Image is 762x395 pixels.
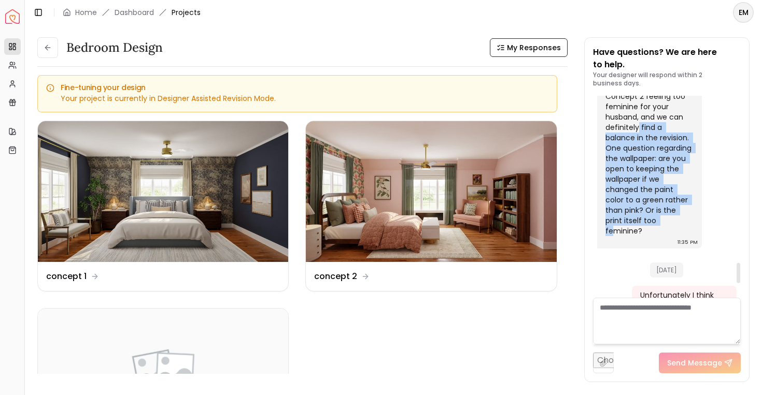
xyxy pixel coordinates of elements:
[46,93,548,104] div: Your project is currently in Designer Assisted Revision Mode.
[490,38,568,57] button: My Responses
[314,270,357,283] dd: concept 2
[733,2,754,23] button: EM
[507,42,561,53] span: My Responses
[734,3,753,22] span: EM
[650,262,683,277] span: [DATE]
[115,7,154,18] a: Dashboard
[37,121,289,291] a: concept 1concept 1
[305,121,557,291] a: concept 2concept 2
[5,9,20,24] img: Spacejoy Logo
[593,71,741,87] p: Your designer will respond within 2 business days.
[38,121,288,262] img: concept 1
[75,7,97,18] a: Home
[605,50,692,236] div: Hi [PERSON_NAME]! I'm so glad you liked the initial designs! I totally understand about Concept 2...
[46,84,548,91] h5: Fine-tuning your design
[46,270,87,283] dd: concept 1
[172,7,201,18] span: Projects
[306,121,556,262] img: concept 2
[63,7,201,18] nav: breadcrumb
[66,39,163,56] h3: Bedroom design
[593,46,741,71] p: Have questions? We are here to help.
[5,9,20,24] a: Spacejoy
[678,237,698,247] div: 11:35 PM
